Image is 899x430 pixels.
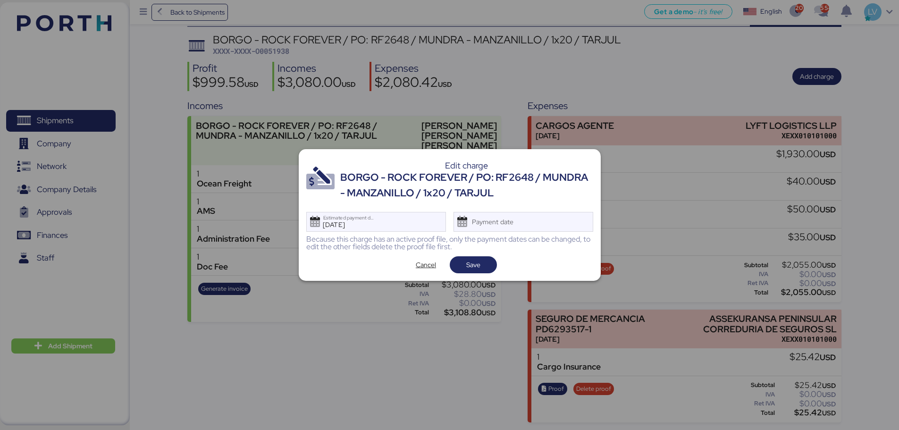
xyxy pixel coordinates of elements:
[403,256,450,273] button: Cancel
[416,259,436,270] span: Cancel
[306,236,593,251] div: Because this charge has an active proof file, only the payment dates can be changed, to edit the ...
[340,170,593,201] div: BORGO - ROCK FOREVER / PO: RF2648 / MUNDRA - MANZANILLO / 1x20 / TARJUL
[340,161,593,170] div: Edit charge
[450,256,497,273] button: Save
[466,259,480,270] span: Save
